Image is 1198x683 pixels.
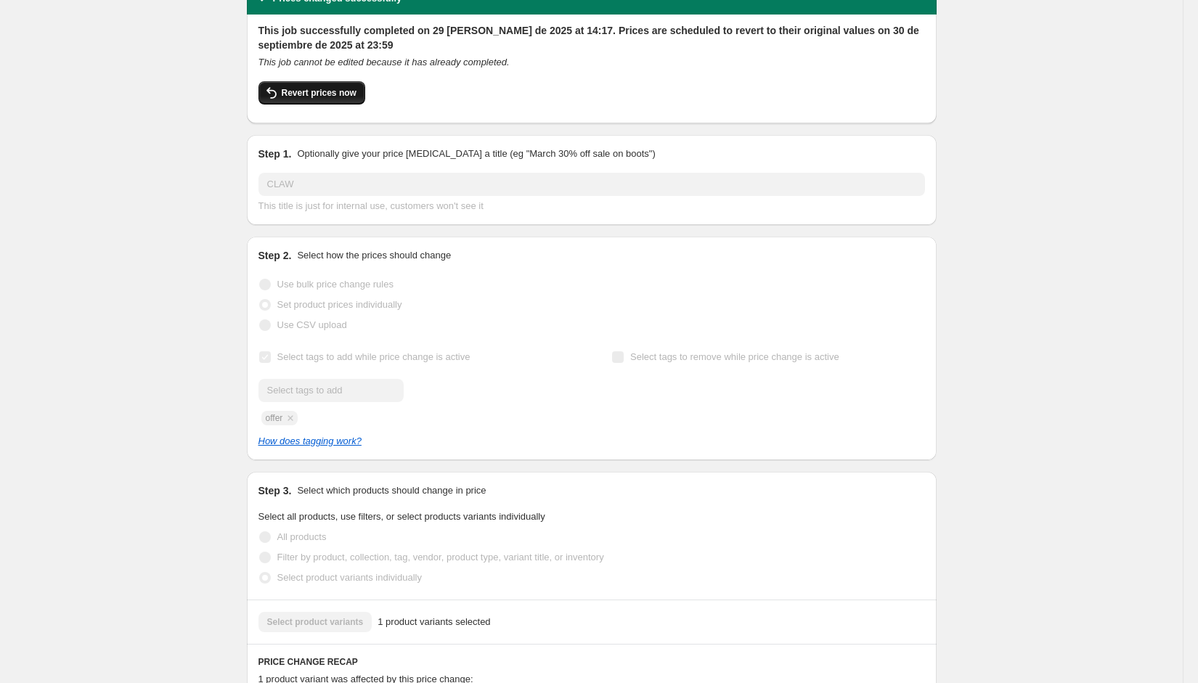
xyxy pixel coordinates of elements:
[258,379,404,402] input: Select tags to add
[258,483,292,498] h2: Step 3.
[277,319,347,330] span: Use CSV upload
[258,57,510,68] i: This job cannot be edited because it has already completed.
[258,147,292,161] h2: Step 1.
[277,552,604,563] span: Filter by product, collection, tag, vendor, product type, variant title, or inventory
[282,87,356,99] span: Revert prices now
[297,483,486,498] p: Select which products should change in price
[277,351,470,362] span: Select tags to add while price change is active
[297,147,655,161] p: Optionally give your price [MEDICAL_DATA] a title (eg "March 30% off sale on boots")
[258,173,925,196] input: 30% off holiday sale
[277,299,402,310] span: Set product prices individually
[258,23,925,52] h2: This job successfully completed on 29 [PERSON_NAME] de 2025 at 14:17. Prices are scheduled to rev...
[258,200,484,211] span: This title is just for internal use, customers won't see it
[258,81,365,105] button: Revert prices now
[258,248,292,263] h2: Step 2.
[277,279,394,290] span: Use bulk price change rules
[277,572,422,583] span: Select product variants individually
[258,435,362,446] a: How does tagging work?
[630,351,839,362] span: Select tags to remove while price change is active
[258,511,545,522] span: Select all products, use filters, or select products variants individually
[258,656,925,668] h6: PRICE CHANGE RECAP
[378,615,490,629] span: 1 product variants selected
[277,531,327,542] span: All products
[297,248,451,263] p: Select how the prices should change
